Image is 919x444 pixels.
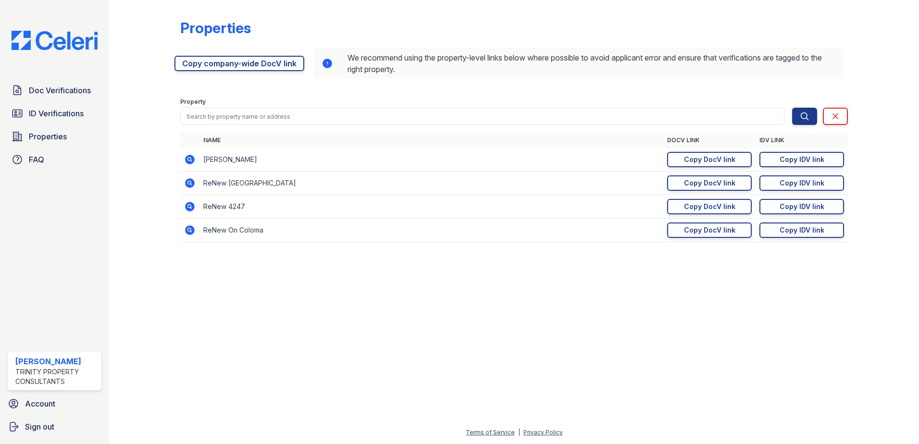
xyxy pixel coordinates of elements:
span: Properties [29,131,67,142]
div: Copy DocV link [684,155,735,164]
td: ReNew [GEOGRAPHIC_DATA] [199,172,663,195]
a: Copy DocV link [667,175,752,191]
a: ID Verifications [8,104,101,123]
div: Copy IDV link [780,178,824,188]
td: ReNew 4247 [199,195,663,219]
a: Copy DocV link [667,199,752,214]
a: Sign out [4,417,105,436]
th: Name [199,133,663,148]
div: Properties [180,19,251,37]
a: FAQ [8,150,101,169]
a: Terms of Service [466,429,515,436]
div: Copy DocV link [684,202,735,211]
div: Copy IDV link [780,202,824,211]
div: Copy DocV link [684,178,735,188]
a: Copy DocV link [667,222,752,238]
div: Trinity Property Consultants [15,367,98,386]
a: Properties [8,127,101,146]
label: Property [180,98,206,106]
div: [PERSON_NAME] [15,356,98,367]
input: Search by property name or address [180,108,784,125]
a: Copy IDV link [759,199,844,214]
a: Copy DocV link [667,152,752,167]
a: Privacy Policy [523,429,563,436]
th: IDV Link [756,133,848,148]
a: Copy company-wide DocV link [174,56,304,71]
td: [PERSON_NAME] [199,148,663,172]
span: Doc Verifications [29,85,91,96]
td: ReNew On Coloma [199,219,663,242]
span: Account [25,398,55,409]
a: Account [4,394,105,413]
th: DocV Link [663,133,756,148]
a: Copy IDV link [759,175,844,191]
a: Copy IDV link [759,222,844,238]
span: ID Verifications [29,108,84,119]
div: We recommend using the property-level links below where possible to avoid applicant error and ens... [314,48,844,79]
div: Copy IDV link [780,225,824,235]
span: Sign out [25,421,54,432]
div: Copy DocV link [684,225,735,235]
a: Copy IDV link [759,152,844,167]
a: Doc Verifications [8,81,101,100]
img: CE_Logo_Blue-a8612792a0a2168367f1c8372b55b34899dd931a85d93a1a3d3e32e68fde9ad4.png [4,31,105,50]
div: | [518,429,520,436]
span: FAQ [29,154,44,165]
div: Copy IDV link [780,155,824,164]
